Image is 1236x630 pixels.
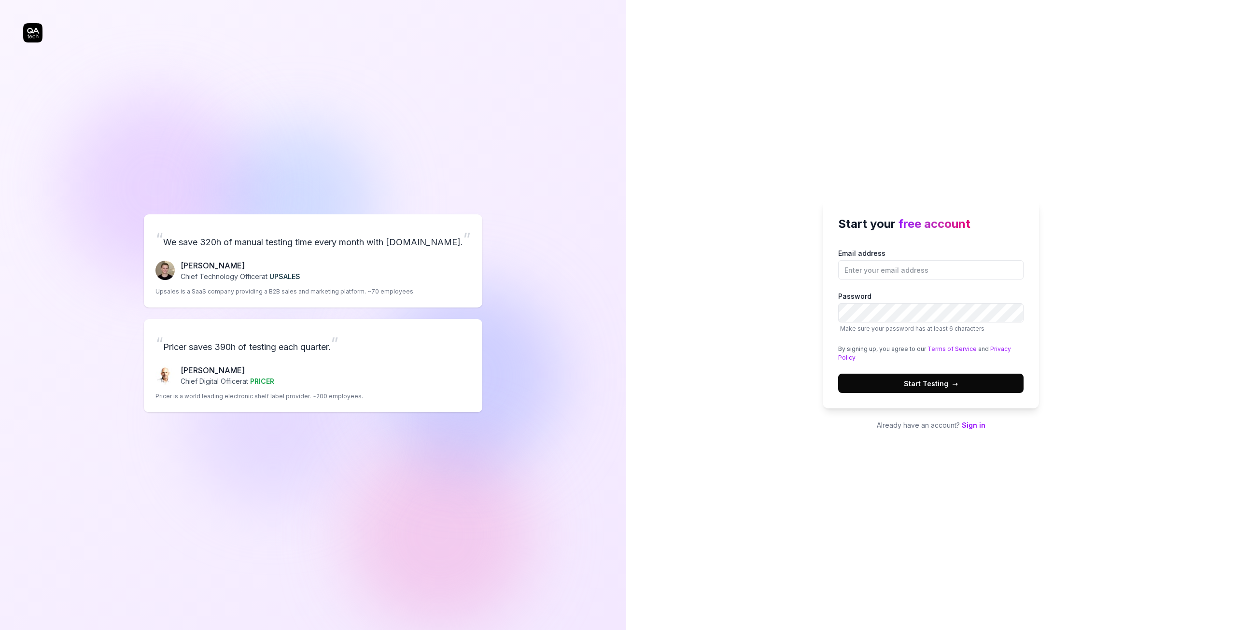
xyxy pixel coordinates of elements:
span: ” [331,333,338,354]
p: [PERSON_NAME] [181,364,274,376]
p: Pricer saves 390h of testing each quarter. [155,331,471,357]
p: Pricer is a world leading electronic shelf label provider. ~200 employees. [155,392,363,401]
span: → [952,378,958,389]
label: Email address [838,248,1024,280]
img: Fredrik Seidl [155,261,175,280]
span: ” [463,228,471,250]
span: “ [155,333,163,354]
a: “Pricer saves 390h of testing each quarter.”Chris Chalkitis[PERSON_NAME]Chief Digital Officerat P... [144,319,482,412]
div: By signing up, you agree to our and [838,345,1024,362]
p: We save 320h of manual testing time every month with [DOMAIN_NAME]. [155,226,471,252]
a: Terms of Service [927,345,977,352]
p: [PERSON_NAME] [181,260,300,271]
span: “ [155,228,163,250]
button: Start Testing→ [838,374,1024,393]
span: Start Testing [904,378,958,389]
span: Make sure your password has at least 6 characters [840,325,984,332]
a: “We save 320h of manual testing time every month with [DOMAIN_NAME].”Fredrik Seidl[PERSON_NAME]Ch... [144,214,482,308]
h2: Start your [838,215,1024,233]
a: Sign in [962,421,985,429]
span: PRICER [250,377,274,385]
input: Email address [838,260,1024,280]
input: PasswordMake sure your password has at least 6 characters [838,303,1024,322]
p: Already have an account? [823,420,1039,430]
p: Upsales is a SaaS company providing a B2B sales and marketing platform. ~70 employees. [155,287,415,296]
span: UPSALES [269,272,300,280]
label: Password [838,291,1024,333]
p: Chief Digital Officer at [181,376,274,386]
span: free account [899,217,970,231]
p: Chief Technology Officer at [181,271,300,281]
img: Chris Chalkitis [155,365,175,385]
